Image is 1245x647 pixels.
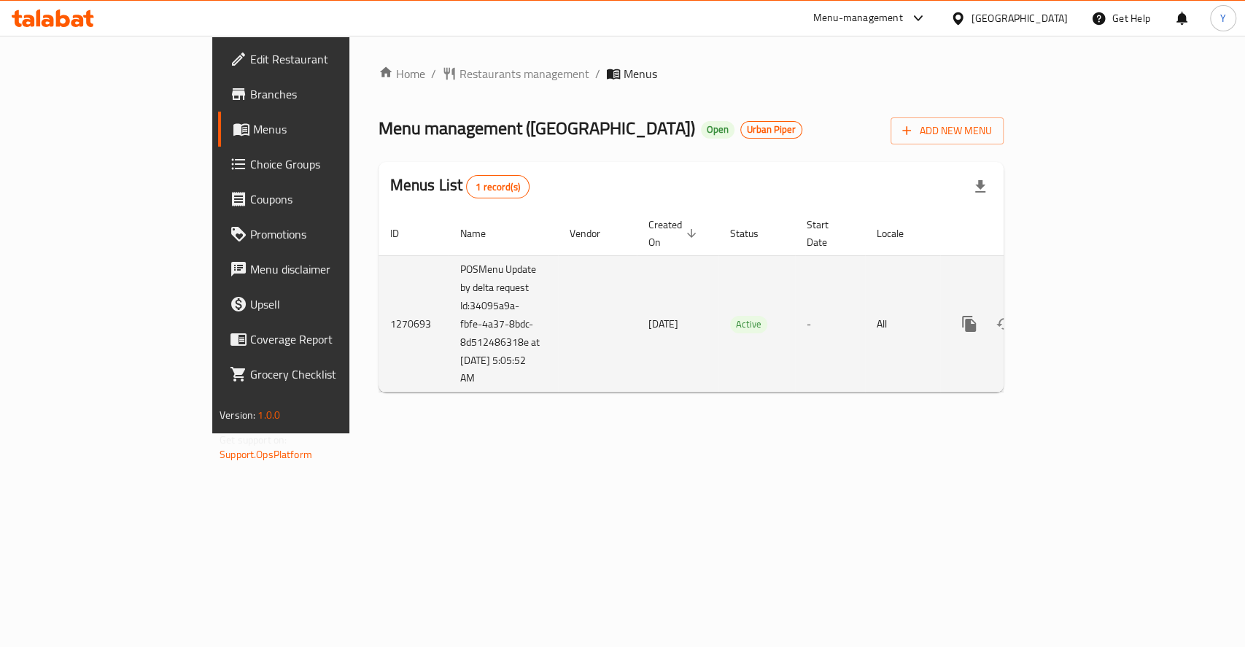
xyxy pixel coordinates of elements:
[940,212,1104,256] th: Actions
[431,65,436,82] li: /
[218,252,420,287] a: Menu disclaimer
[218,217,420,252] a: Promotions
[648,314,678,333] span: [DATE]
[218,182,420,217] a: Coupons
[218,112,420,147] a: Menus
[220,406,255,425] span: Version:
[741,123,802,136] span: Urban Piper
[250,155,408,173] span: Choice Groups
[250,85,408,103] span: Branches
[250,260,408,278] span: Menu disclaimer
[218,357,420,392] a: Grocery Checklist
[891,117,1004,144] button: Add New Menu
[218,287,420,322] a: Upsell
[218,42,420,77] a: Edit Restaurant
[595,65,600,82] li: /
[952,306,987,341] button: more
[379,112,695,144] span: Menu management ( [GEOGRAPHIC_DATA] )
[250,365,408,383] span: Grocery Checklist
[460,225,505,242] span: Name
[218,77,420,112] a: Branches
[570,225,619,242] span: Vendor
[220,445,312,464] a: Support.OpsPlatform
[877,225,923,242] span: Locale
[379,65,1004,82] nav: breadcrumb
[390,225,418,242] span: ID
[865,255,940,392] td: All
[253,120,408,138] span: Menus
[250,190,408,208] span: Coupons
[250,50,408,68] span: Edit Restaurant
[466,175,530,198] div: Total records count
[902,122,992,140] span: Add New Menu
[963,169,998,204] div: Export file
[701,121,734,139] div: Open
[218,322,420,357] a: Coverage Report
[390,174,530,198] h2: Menus List
[459,65,589,82] span: Restaurants management
[467,180,529,194] span: 1 record(s)
[220,430,287,449] span: Get support on:
[730,316,767,333] span: Active
[730,225,777,242] span: Status
[1220,10,1226,26] span: Y
[442,65,589,82] a: Restaurants management
[648,216,701,251] span: Created On
[257,406,280,425] span: 1.0.0
[701,123,734,136] span: Open
[813,9,903,27] div: Menu-management
[218,147,420,182] a: Choice Groups
[807,216,848,251] span: Start Date
[250,225,408,243] span: Promotions
[971,10,1068,26] div: [GEOGRAPHIC_DATA]
[987,306,1022,341] button: Change Status
[379,212,1104,393] table: enhanced table
[624,65,657,82] span: Menus
[250,295,408,313] span: Upsell
[795,255,865,392] td: -
[250,330,408,348] span: Coverage Report
[449,255,558,392] td: POSMenu Update by delta request Id:34095a9a-fbfe-4a37-8bdc-8d512486318e at [DATE] 5:05:52 AM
